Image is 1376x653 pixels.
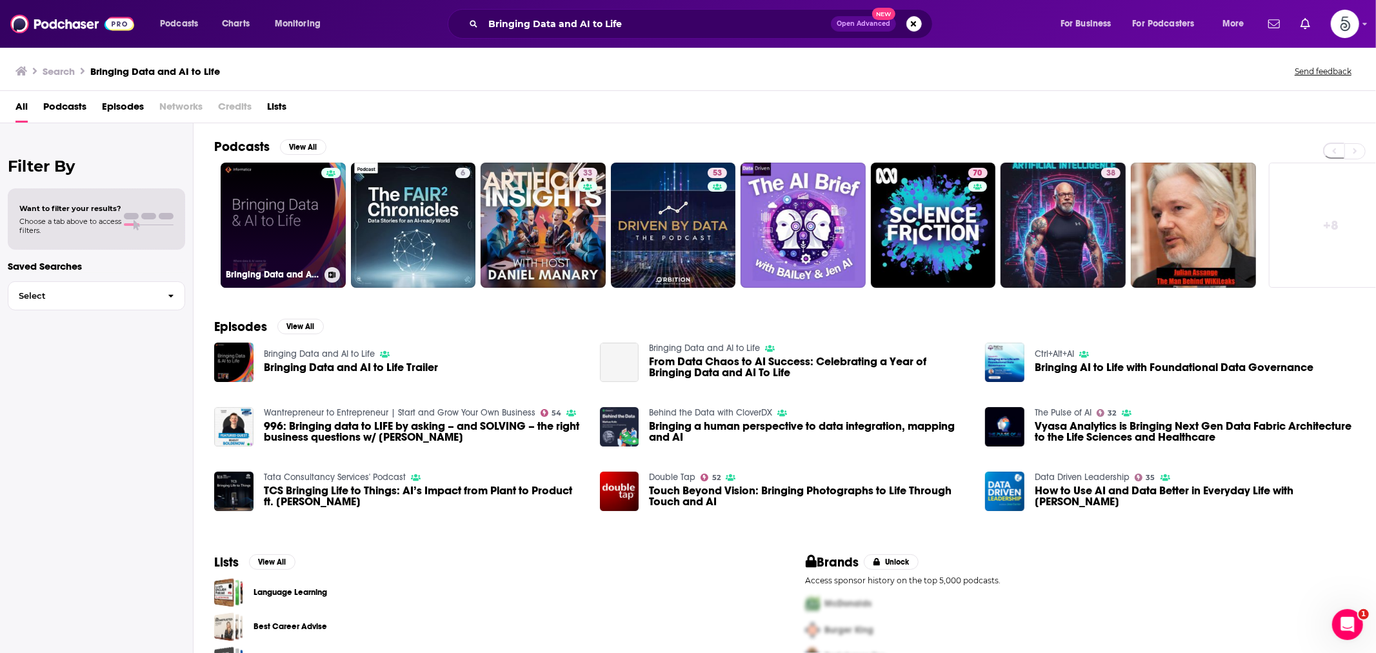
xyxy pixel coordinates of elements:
[649,421,970,443] span: Bringing a human perspective to data integration, mapping and AI
[481,163,606,288] a: 33
[649,356,970,378] a: From Data Chaos to AI Success: Celebrating a Year of Bringing Data and AI To Life
[1001,163,1126,288] a: 38
[280,139,326,155] button: View All
[351,163,476,288] a: 6
[985,407,1024,447] img: Vyasa Analytics is Bringing Next Gen Data Fabric Architecture to the Life Sciences and Healthcare
[1035,362,1313,373] a: Bringing AI to Life with Foundational Data Governance
[461,167,465,180] span: 6
[713,167,722,180] span: 53
[600,407,639,447] img: Bringing a human perspective to data integration, mapping and AI
[214,139,326,155] a: PodcastsView All
[214,343,254,382] img: Bringing Data and AI to Life Trailer
[1035,485,1355,507] span: How to Use AI and Data Better in Everyday Life with [PERSON_NAME]
[837,21,890,27] span: Open Advanced
[701,474,721,481] a: 52
[159,96,203,123] span: Networks
[1124,14,1213,34] button: open menu
[1331,10,1359,38] img: User Profile
[1331,10,1359,38] span: Logged in as Spiral5-G2
[90,65,220,77] h3: Bringing Data and AI to Life
[1146,475,1155,481] span: 35
[266,14,337,34] button: open menu
[649,343,760,354] a: Bringing Data and AI to Life
[871,163,996,288] a: 70
[214,472,254,511] a: TCS Bringing Life to Things: AI’s Impact from Plant to Product ft. Geeta Rohra
[1133,15,1195,33] span: For Podcasters
[460,9,945,39] div: Search podcasts, credits, & more...
[864,554,919,570] button: Unlock
[221,163,346,288] a: Bringing Data and AI to Life
[1097,409,1117,417] a: 32
[1213,14,1261,34] button: open menu
[264,348,375,359] a: Bringing Data and AI to Life
[19,217,121,235] span: Choose a tab above to access filters.
[649,407,772,418] a: Behind the Data with CloverDX
[264,421,584,443] span: 996: Bringing data to LIFE by asking – and SOLVING – the right business questions w/ [PERSON_NAME]
[455,168,470,178] a: 6
[214,139,270,155] h2: Podcasts
[214,554,295,570] a: ListsView All
[218,96,252,123] span: Credits
[973,167,982,180] span: 70
[8,292,157,300] span: Select
[214,554,239,570] h2: Lists
[160,15,198,33] span: Podcasts
[985,472,1024,511] img: How to Use AI and Data Better in Everyday Life with Jess Carter
[1035,407,1092,418] a: The Pulse of AI
[1061,15,1112,33] span: For Business
[267,96,286,123] a: Lists
[1035,485,1355,507] a: How to Use AI and Data Better in Everyday Life with Jess Carter
[583,167,592,180] span: 33
[214,612,243,641] a: Best Career Advise
[1332,609,1363,640] iframe: Intercom live chat
[1331,10,1359,38] button: Show profile menu
[1263,13,1285,35] a: Show notifications dropdown
[151,14,215,34] button: open menu
[1108,410,1117,416] span: 32
[264,407,535,418] a: Wantrepreneur to Entrepreneur | Start and Grow Your Own Business
[611,163,736,288] a: 53
[15,96,28,123] a: All
[600,472,639,511] img: Touch Beyond Vision: Bringing Photographs to Life Through Touch and AI
[214,14,257,34] a: Charts
[275,15,321,33] span: Monitoring
[483,14,831,34] input: Search podcasts, credits, & more...
[806,576,1356,585] p: Access sponsor history on the top 5,000 podcasts.
[10,12,134,36] img: Podchaser - Follow, Share and Rate Podcasts
[578,168,597,178] a: 33
[968,168,988,178] a: 70
[1135,474,1155,481] a: 35
[214,319,267,335] h2: Episodes
[1295,13,1315,35] a: Show notifications dropdown
[249,554,295,570] button: View All
[801,617,825,643] img: Second Pro Logo
[254,619,327,634] a: Best Career Advise
[214,407,254,447] img: 996: Bringing data to LIFE by asking – and SOLVING – the right business questions w/ Bradley Bold...
[264,362,438,373] a: Bringing Data and AI to Life Trailer
[552,410,561,416] span: 54
[264,485,584,507] a: TCS Bringing Life to Things: AI’s Impact from Plant to Product ft. Geeta Rohra
[1101,168,1121,178] a: 38
[600,343,639,382] a: From Data Chaos to AI Success: Celebrating a Year of Bringing Data and AI To Life
[222,15,250,33] span: Charts
[649,485,970,507] span: Touch Beyond Vision: Bringing Photographs to Life Through Touch and AI
[806,554,859,570] h2: Brands
[226,269,319,280] h3: Bringing Data and AI to Life
[985,343,1024,382] a: Bringing AI to Life with Foundational Data Governance
[831,16,896,32] button: Open AdvancedNew
[1035,348,1074,359] a: Ctrl+Alt+AI
[264,421,584,443] a: 996: Bringing data to LIFE by asking – and SOLVING – the right business questions w/ Bradley Bold...
[102,96,144,123] a: Episodes
[8,260,185,272] p: Saved Searches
